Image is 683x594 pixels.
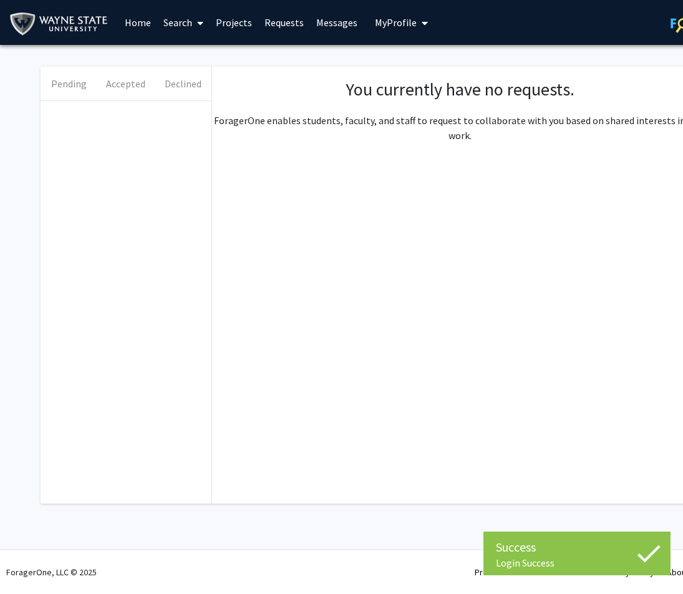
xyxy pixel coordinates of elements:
button: Accepted [97,67,154,100]
a: Home [119,1,157,44]
div: ForagerOne, LLC © 2025 [6,550,97,594]
a: Search [157,1,210,44]
div: Login Success [496,557,658,569]
a: Projects [210,1,258,44]
a: Requests [258,1,310,44]
div: Success [496,538,658,557]
a: Messages [310,1,364,44]
a: Press & Media [475,567,528,578]
img: Wayne State University Logo [9,10,114,38]
button: Declined [155,67,211,100]
button: Pending [41,67,97,100]
span: My Profile [375,16,417,29]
